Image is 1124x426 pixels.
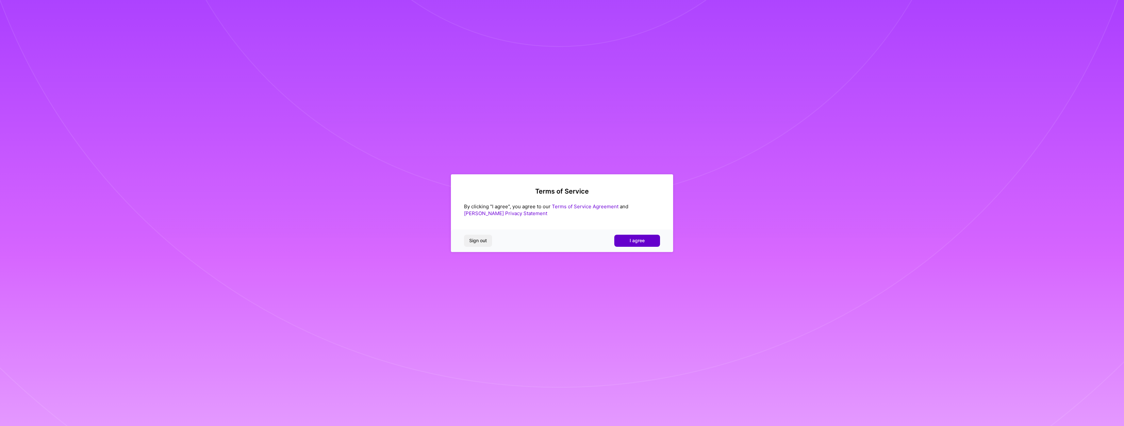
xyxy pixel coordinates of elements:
[464,235,492,246] button: Sign out
[614,235,660,246] button: I agree
[469,237,487,244] span: Sign out
[464,187,660,195] h2: Terms of Service
[552,203,619,210] a: Terms of Service Agreement
[630,237,645,244] span: I agree
[464,210,547,216] a: [PERSON_NAME] Privacy Statement
[464,203,660,217] div: By clicking "I agree", you agree to our and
